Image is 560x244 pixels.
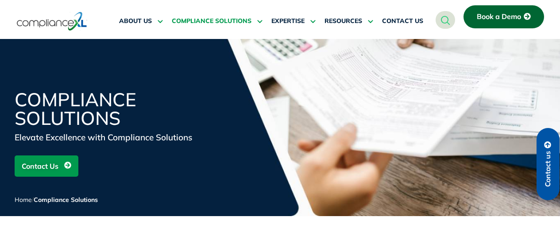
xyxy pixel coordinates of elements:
[537,128,560,200] a: Contact us
[15,131,227,143] div: Elevate Excellence with Compliance Solutions
[463,5,544,28] a: Book a Demo
[436,11,455,29] a: navsearch-button
[15,90,227,128] h1: Compliance Solutions
[324,11,373,32] a: RESOURCES
[15,155,78,177] a: Contact Us
[271,11,316,32] a: EXPERTISE
[22,158,58,174] span: Contact Us
[15,196,98,204] span: /
[477,13,521,21] span: Book a Demo
[382,11,423,32] a: CONTACT US
[382,17,423,25] span: CONTACT US
[34,196,98,204] span: Compliance Solutions
[172,17,251,25] span: COMPLIANCE SOLUTIONS
[119,17,152,25] span: ABOUT US
[544,151,552,187] span: Contact us
[172,11,263,32] a: COMPLIANCE SOLUTIONS
[324,17,362,25] span: RESOURCES
[15,196,32,204] a: Home
[17,11,87,31] img: logo-one.svg
[271,17,305,25] span: EXPERTISE
[119,11,163,32] a: ABOUT US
